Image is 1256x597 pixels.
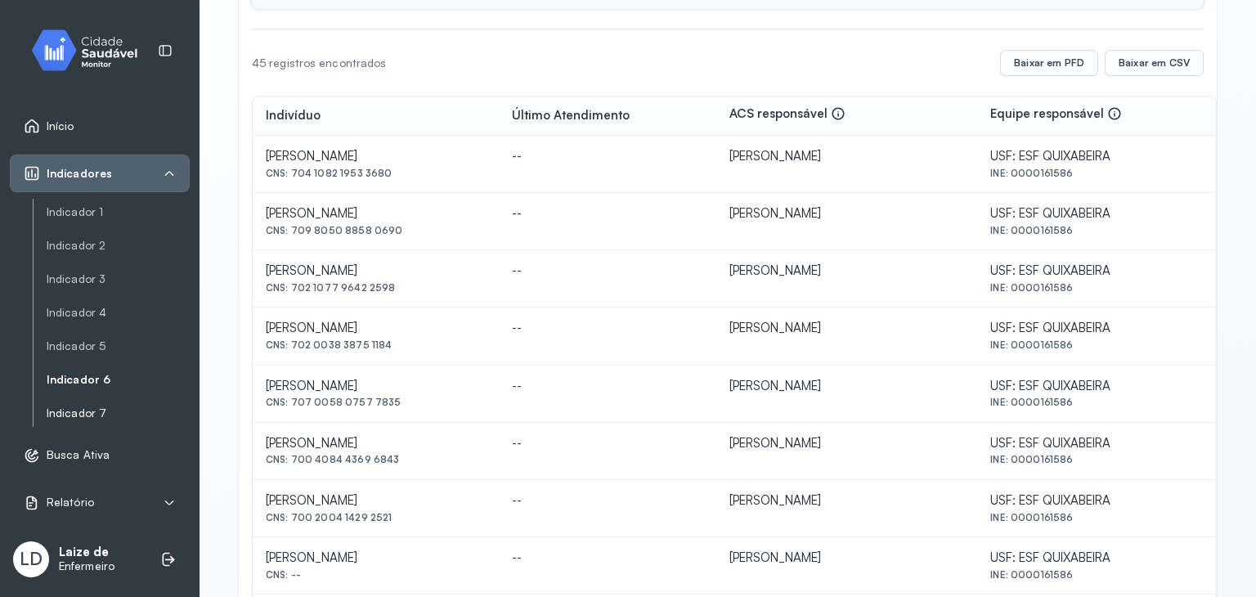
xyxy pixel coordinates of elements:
[990,168,1203,179] div: INE: 0000161586
[990,321,1203,336] div: USF: ESF QUIXABEIRA
[266,436,486,451] div: [PERSON_NAME]
[24,447,176,464] a: Busca Ativa
[990,397,1203,408] div: INE: 0000161586
[990,225,1203,236] div: INE: 0000161586
[47,239,190,253] a: Indicador 2
[47,303,190,323] a: Indicador 4
[266,108,321,123] div: Indivíduo
[729,436,964,451] div: [PERSON_NAME]
[990,206,1203,222] div: USF: ESF QUIXABEIRA
[266,493,486,509] div: [PERSON_NAME]
[47,373,190,387] a: Indicador 6
[59,559,114,573] p: Enfermeiro
[266,339,486,351] div: CNS: 702 0038 3875 1184
[729,263,964,279] div: [PERSON_NAME]
[47,403,190,424] a: Indicador 7
[1000,50,1098,76] button: Baixar em PFD
[729,149,964,164] div: [PERSON_NAME]
[266,397,486,408] div: CNS: 707 0058 0757 7835
[20,548,43,569] span: LD
[266,569,486,581] div: CNS: --
[266,550,486,566] div: [PERSON_NAME]
[47,236,190,256] a: Indicador 2
[266,379,486,394] div: [PERSON_NAME]
[990,436,1203,451] div: USF: ESF QUIXABEIRA
[47,336,190,357] a: Indicador 5
[990,569,1203,581] div: INE: 0000161586
[266,168,486,179] div: CNS: 704 1082 1953 3680
[266,149,486,164] div: [PERSON_NAME]
[47,448,110,462] span: Busca Ativa
[512,436,703,451] div: --
[59,545,114,560] p: Laize de
[990,379,1203,394] div: USF: ESF QUIXABEIRA
[990,106,1122,125] div: Equipe responsável
[47,119,74,133] span: Início
[512,108,630,123] div: Último Atendimento
[47,167,112,181] span: Indicadores
[990,263,1203,279] div: USF: ESF QUIXABEIRA
[47,272,190,286] a: Indicador 3
[729,379,964,394] div: [PERSON_NAME]
[266,321,486,336] div: [PERSON_NAME]
[729,550,964,566] div: [PERSON_NAME]
[512,379,703,394] div: --
[729,206,964,222] div: [PERSON_NAME]
[47,306,190,320] a: Indicador 4
[1105,50,1204,76] button: Baixar em CSV
[24,118,176,134] a: Início
[266,454,486,465] div: CNS: 700 4084 4369 6843
[266,263,486,279] div: [PERSON_NAME]
[990,550,1203,566] div: USF: ESF QUIXABEIRA
[990,454,1203,465] div: INE: 0000161586
[729,493,964,509] div: [PERSON_NAME]
[990,512,1203,523] div: INE: 0000161586
[990,493,1203,509] div: USF: ESF QUIXABEIRA
[266,512,486,523] div: CNS: 700 2004 1429 2521
[252,56,386,70] div: 45 registros encontrados
[512,321,703,336] div: --
[47,339,190,353] a: Indicador 5
[512,206,703,222] div: --
[512,263,703,279] div: --
[47,205,190,219] a: Indicador 1
[512,493,703,509] div: --
[512,550,703,566] div: --
[266,282,486,294] div: CNS: 702 1077 9642 2598
[266,225,486,236] div: CNS: 709 8050 8858 0690
[47,496,94,509] span: Relatório
[47,370,190,390] a: Indicador 6
[729,321,964,336] div: [PERSON_NAME]
[990,149,1203,164] div: USF: ESF QUIXABEIRA
[512,149,703,164] div: --
[990,339,1203,351] div: INE: 0000161586
[729,106,846,125] div: ACS responsável
[990,282,1203,294] div: INE: 0000161586
[47,202,190,222] a: Indicador 1
[266,206,486,222] div: [PERSON_NAME]
[47,406,190,420] a: Indicador 7
[47,269,190,290] a: Indicador 3
[17,26,164,74] img: monitor.svg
